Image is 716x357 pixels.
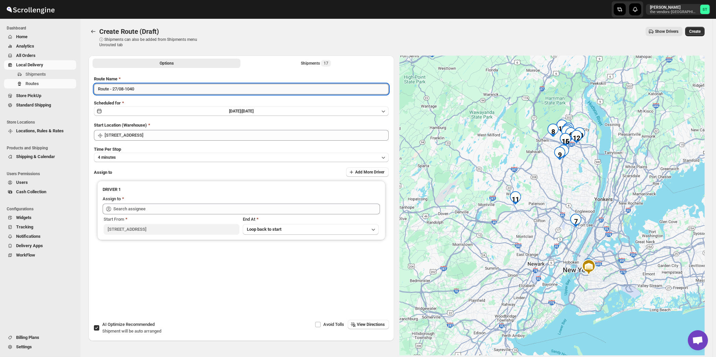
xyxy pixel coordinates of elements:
[16,93,41,98] span: Store PickUp
[646,27,682,36] button: Show Drivers
[650,5,698,10] p: [PERSON_NAME]
[16,154,55,159] span: Shipping & Calendar
[348,320,389,329] button: View Directions
[562,126,575,139] div: 13
[16,253,35,258] span: WorkFlow
[4,342,76,352] button: Settings
[688,330,708,350] a: Open chat
[700,5,710,14] span: Simcha Trieger
[7,25,77,31] span: Dashboard
[4,251,76,260] button: WorkFlow
[4,333,76,342] button: Billing Plans
[4,42,76,51] button: Analytics
[646,4,710,15] button: User menu
[242,59,390,68] button: Selected Shipments
[324,61,328,66] span: 17
[564,130,577,143] div: 6
[573,130,586,144] div: 10
[16,344,32,349] span: Settings
[4,222,76,232] button: Tracking
[94,123,147,128] span: Start Location (Warehouse)
[94,106,389,116] button: [DATE]|[DATE]
[4,241,76,251] button: Delivery Apps
[99,37,205,48] p: ⓘ Shipments can also be added from Shipments menu Unrouted tab
[301,60,331,67] div: Shipments
[160,61,174,66] span: Options
[16,335,39,340] span: Billing Plans
[346,167,389,177] button: Add More Driver
[98,155,116,160] span: 4 minutes
[16,215,32,220] span: Widgets
[89,27,98,36] button: Routes
[559,136,572,149] div: 16
[126,322,155,327] span: Recommended
[4,152,76,161] button: Shipping & Calendar
[16,180,28,185] span: Users
[247,227,281,232] span: Loop back to start
[4,232,76,241] button: Notifications
[4,51,76,60] button: All Orders
[89,70,394,298] div: All Route Options
[16,224,33,229] span: Tracking
[16,53,36,58] span: All Orders
[689,29,701,34] span: Create
[4,178,76,187] button: Users
[546,127,560,140] div: 8
[4,126,76,136] button: Locations, Rules & Rates
[655,29,678,34] span: Show Drivers
[16,234,41,239] span: Notifications
[16,189,46,194] span: Cash Collection
[104,217,124,222] span: Start From
[570,133,583,146] div: 12
[102,329,161,334] span: Shipment will be auto arranged
[7,171,77,176] span: Users Permissions
[557,147,570,161] div: 4
[569,217,583,230] div: 7
[509,194,522,208] div: 11
[7,120,77,125] span: Store Locations
[7,145,77,151] span: Products and Shipping
[113,204,380,214] input: Search assignee
[560,128,573,141] div: 5
[94,84,389,94] input: Eg: Bengaluru Route
[94,170,112,175] span: Assign to
[243,224,379,235] button: Loop back to start
[16,128,64,133] span: Locations, Rules & Rates
[324,322,344,327] span: Avoid Tolls
[94,147,121,152] span: Time Per Stop
[103,186,380,193] h3: DRIVER 1
[4,187,76,197] button: Cash Collection
[94,153,389,162] button: 4 minutes
[561,127,574,140] div: 14
[16,44,34,49] span: Analytics
[4,32,76,42] button: Home
[4,70,76,79] button: Shipments
[16,34,27,39] span: Home
[25,72,46,77] span: Shipments
[25,81,39,86] span: Routes
[102,322,155,327] span: AI Optimize
[355,169,385,175] span: Add More Driver
[94,100,121,105] span: Scheduled for
[5,1,56,18] img: ScrollEngine
[4,79,76,88] button: Routes
[555,123,569,136] div: 17
[685,27,705,36] button: Create
[94,76,117,81] span: Route Name
[243,216,379,223] div: End At
[7,206,77,212] span: Configurations
[16,62,43,67] span: Local Delivery
[16,102,51,108] span: Standard Shipping
[703,7,707,12] text: ST
[4,213,76,222] button: Widgets
[650,10,698,14] p: the-vendors-[GEOGRAPHIC_DATA]
[242,109,254,114] span: [DATE]
[103,196,121,202] div: Assign to
[105,130,389,141] input: Search location
[16,243,43,248] span: Delivery Apps
[93,59,240,68] button: All Route Options
[99,27,159,35] span: Create Route (Draft)
[229,109,242,114] span: [DATE] |
[553,150,566,163] div: 9
[357,322,385,327] span: View Directions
